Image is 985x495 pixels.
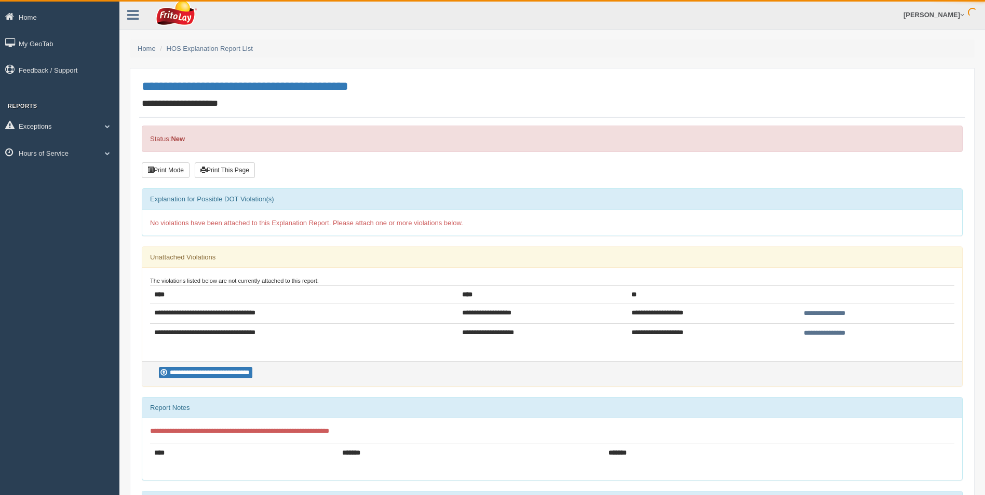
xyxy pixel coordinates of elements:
[142,247,962,268] div: Unattached Violations
[150,278,319,284] small: The violations listed below are not currently attached to this report:
[142,126,963,152] div: Status:
[142,162,190,178] button: Print Mode
[138,45,156,52] a: Home
[142,397,962,418] div: Report Notes
[195,162,255,178] button: Print This Page
[171,135,185,143] strong: New
[142,189,962,210] div: Explanation for Possible DOT Violation(s)
[167,45,253,52] a: HOS Explanation Report List
[150,219,463,227] span: No violations have been attached to this Explanation Report. Please attach one or more violations...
